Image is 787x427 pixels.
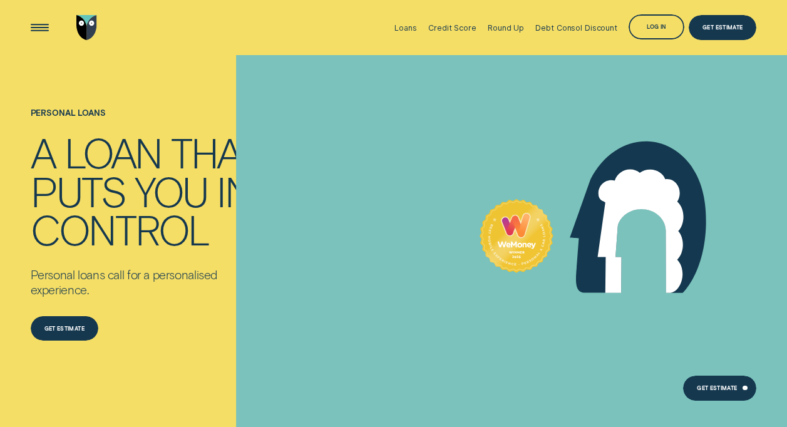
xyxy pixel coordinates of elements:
div: you [135,172,207,211]
div: Loans [394,23,416,33]
div: in [217,172,252,211]
div: Debt Consol Discount [535,23,617,33]
a: Get Estimate [689,15,756,40]
h4: A loan that puts you in control [31,133,270,249]
div: that [171,133,259,172]
div: loan [64,133,162,172]
div: puts [31,172,125,211]
div: Credit Score [428,23,476,33]
button: Open Menu [27,15,52,40]
p: Personal loans call for a personalised experience. [31,267,270,297]
a: Get estimate [31,316,98,341]
img: Wisr [76,15,97,40]
button: Log in [629,14,684,39]
div: Round Up [488,23,524,33]
h1: Personal loans [31,108,270,133]
div: A [31,133,55,172]
a: Get Estimate [683,376,756,401]
div: control [31,210,209,249]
